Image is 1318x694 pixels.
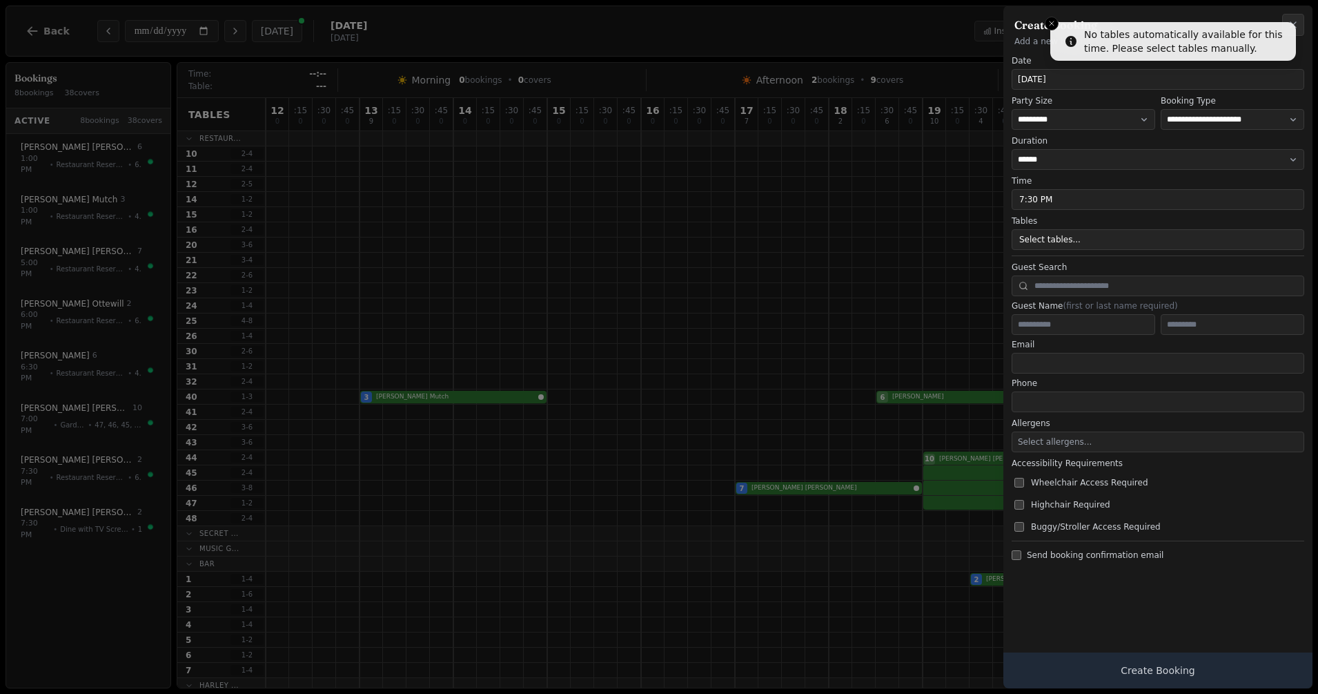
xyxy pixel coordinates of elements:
[1012,550,1021,560] input: Send booking confirmation email
[1031,521,1161,532] span: Buggy/Stroller Access Required
[1012,339,1304,350] label: Email
[1018,437,1092,447] span: Select allergens...
[1003,653,1312,688] button: Create Booking
[1012,432,1304,452] button: Select allergens...
[1012,229,1304,250] button: Select tables...
[1012,378,1304,389] label: Phone
[1031,499,1110,510] span: Highchair Required
[1012,418,1304,429] label: Allergens
[1014,500,1024,510] input: Highchair Required
[1031,477,1148,488] span: Wheelchair Access Required
[1012,215,1304,226] label: Tables
[1012,69,1304,90] button: [DATE]
[1014,522,1024,532] input: Buggy/Stroller Access Required
[1012,458,1304,469] label: Accessibility Requirements
[1027,550,1163,561] span: Send booking confirmation email
[1063,301,1177,311] span: (first or last name required)
[1012,189,1304,210] button: 7:30 PM
[1012,262,1304,273] label: Guest Search
[1012,175,1304,186] label: Time
[1012,95,1155,106] label: Party Size
[1012,55,1304,66] label: Date
[1014,36,1301,47] p: Add a new booking to the day planner
[1014,478,1024,488] input: Wheelchair Access Required
[1012,300,1304,311] label: Guest Name
[1014,17,1301,33] h2: Create Booking
[1012,135,1304,146] label: Duration
[1161,95,1304,106] label: Booking Type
